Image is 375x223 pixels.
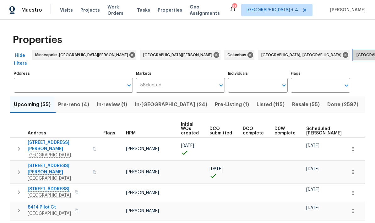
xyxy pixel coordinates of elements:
span: In-[GEOGRAPHIC_DATA] (24) [135,100,207,109]
div: [GEOGRAPHIC_DATA][PERSON_NAME] [140,50,220,60]
label: Flags [291,72,350,75]
button: Open [280,81,288,90]
span: [GEOGRAPHIC_DATA] [28,210,71,217]
span: Initial WOs created [181,122,199,135]
span: Done (2597) [327,100,358,109]
span: Properties [13,37,62,43]
span: [GEOGRAPHIC_DATA][PERSON_NAME] [143,52,215,58]
span: Flags [103,131,115,135]
span: Projects [80,7,100,13]
span: Upcoming (55) [14,100,51,109]
span: [PERSON_NAME] [126,209,159,213]
span: Tasks [137,8,150,12]
span: [DATE] [209,167,223,171]
span: [PERSON_NAME] [328,7,366,13]
span: In-review (1) [97,100,127,109]
span: [GEOGRAPHIC_DATA] + 4 [247,7,298,13]
span: Minneapolis-[GEOGRAPHIC_DATA][PERSON_NAME] [35,52,131,58]
div: Columbus [224,50,254,60]
span: Scheduled [PERSON_NAME] [306,127,342,135]
span: [PERSON_NAME] [126,170,159,174]
span: [DATE] [181,144,194,148]
span: Pre-reno (4) [58,100,89,109]
span: DCO complete [243,127,264,135]
span: HPM [126,131,136,135]
span: DCO submitted [209,127,232,135]
span: [PERSON_NAME] [126,191,159,195]
span: 5 Selected [140,83,161,88]
label: Individuals [228,72,287,75]
span: Pre-Listing (1) [215,100,249,109]
span: [DATE] [306,188,319,192]
span: 8414 Pilot Ct [28,204,71,210]
span: Maestro [21,7,42,13]
span: Work Orders [107,4,129,16]
div: [GEOGRAPHIC_DATA], [GEOGRAPHIC_DATA] [258,50,350,60]
span: Properties [158,7,182,13]
button: Hide filters [10,50,30,69]
span: [GEOGRAPHIC_DATA], [GEOGRAPHIC_DATA] [261,52,344,58]
div: 33 [232,4,236,10]
span: [PERSON_NAME] [126,147,159,151]
label: Markets [136,72,225,75]
label: Address [14,72,133,75]
span: Columbus [227,52,249,58]
span: Hide filters [13,52,28,67]
button: Open [342,81,351,90]
span: Listed (115) [257,100,285,109]
span: D0W complete [274,127,296,135]
button: Open [125,81,133,90]
span: [DATE] [306,144,319,148]
span: Resale (55) [292,100,320,109]
span: [DATE] [306,167,319,171]
span: Visits [60,7,73,13]
span: [DATE] [306,206,319,210]
span: Geo Assignments [190,4,221,16]
div: Minneapolis-[GEOGRAPHIC_DATA][PERSON_NAME] [32,50,136,60]
span: Address [28,131,46,135]
button: Open [217,81,226,90]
